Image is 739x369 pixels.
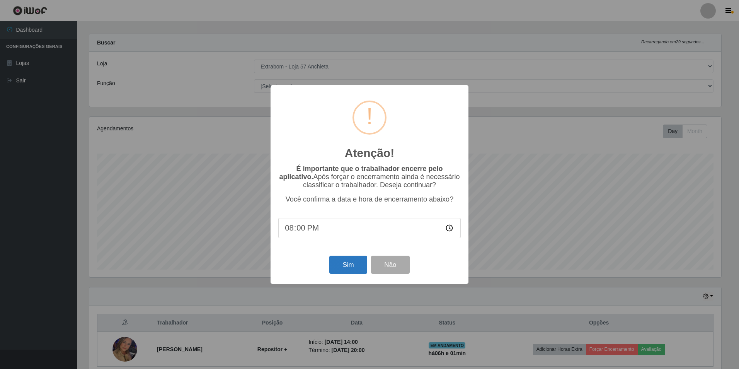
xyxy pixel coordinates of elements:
[279,165,443,181] b: É importante que o trabalhador encerre pelo aplicativo.
[278,165,461,189] p: Após forçar o encerramento ainda é necessário classificar o trabalhador. Deseja continuar?
[278,195,461,203] p: Você confirma a data e hora de encerramento abaixo?
[329,256,367,274] button: Sim
[371,256,409,274] button: Não
[345,146,394,160] h2: Atenção!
